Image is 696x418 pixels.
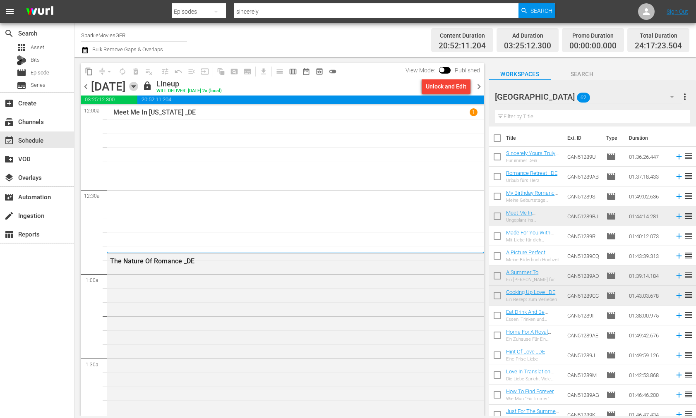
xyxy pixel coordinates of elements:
span: preview_outlined [315,67,324,76]
div: Ein Zuhause Für Ein Königliches Herz [506,337,561,342]
div: Total Duration [635,30,682,41]
div: WILL DELIVER: [DATE] 2a (local) [156,88,222,94]
div: Urlaub fürs Herz [506,178,557,183]
div: Lineup [156,79,222,88]
span: Asset [31,43,44,52]
span: Search [530,3,552,18]
div: Meine Bilderbuch Hochzeit [506,257,561,263]
span: Search [4,29,14,38]
span: reorder [684,251,694,260]
div: Bits [17,55,26,65]
svg: Add to Schedule [674,192,684,201]
span: Series [17,81,26,91]
th: Title [506,127,562,150]
a: Made For You With Love _DE [506,229,554,242]
span: Search [551,69,613,79]
span: reorder [684,290,694,300]
p: 1 [472,109,475,115]
div: Content Duration [439,30,486,41]
span: 03:25:12.300 [504,41,551,51]
a: How To Find Forever _DE [506,388,557,401]
div: Die Liebe Spricht Viele Sprachen [506,376,561,382]
td: 01:46:46.200 [626,385,671,405]
span: 20:52:11.204 [439,41,486,51]
span: Episode [606,350,616,360]
a: A Picture Perfect Wedding _DE [506,249,549,262]
a: Home For A Royal Heart _DE [506,329,551,341]
a: Eat Drink And Be Married _DE [506,309,548,321]
div: [GEOGRAPHIC_DATA] [495,85,682,108]
span: reorder [684,171,694,181]
span: Asset [17,43,26,53]
td: CAN51289AE [564,325,603,345]
span: Ingestion [4,211,14,221]
span: reorder [684,211,694,221]
svg: Add to Schedule [674,232,684,241]
td: 01:38:00.975 [626,306,671,325]
span: Channels [4,117,14,127]
td: CAN51289BJ [564,206,603,226]
div: Ad Duration [504,30,551,41]
div: Ein Rezept zum Verlieben [506,297,557,302]
td: CAN51289CC [564,286,603,306]
span: reorder [684,270,694,280]
td: 01:37:18.433 [626,167,671,186]
div: Promo Duration [569,30,617,41]
span: Reports [4,229,14,239]
span: 20:52:11.204 [137,96,484,104]
span: 24:17:23.504 [635,41,682,51]
button: Search [518,3,555,18]
div: Für immer Dein [506,158,561,163]
td: 01:49:42.676 [626,325,671,345]
span: toggle_off [329,67,337,76]
td: CAN51289J [564,345,603,365]
th: Type [601,127,624,150]
td: CAN51289R [564,226,603,246]
span: VOD [4,154,14,164]
div: Ungeplant ins [PERSON_NAME] [506,217,561,223]
span: Create [4,98,14,108]
td: CAN51289AB [564,167,603,186]
a: Cooking Up Love _DE [506,289,555,295]
td: 01:49:02.636 [626,186,671,206]
td: 01:43:39.313 [626,246,671,266]
td: 01:42:53.868 [626,365,671,385]
span: Episode [606,172,616,182]
span: 03:25:12.300 [81,96,137,104]
td: CAN51289M [564,365,603,385]
span: Published [451,67,484,74]
span: Episode [606,330,616,340]
span: 62 [577,89,590,106]
span: View Mode: [401,67,439,74]
span: reorder [684,151,694,161]
div: Essen, Trinken und Heiraten [506,317,561,322]
span: Overlays [4,173,14,183]
span: chevron_right [474,81,484,92]
td: CAN51289S [564,186,603,206]
svg: Add to Schedule [674,172,684,181]
p: Meet Me In [US_STATE] _DE [113,108,196,116]
span: Episode [606,152,616,162]
span: Episode [606,191,616,201]
div: Wie Man “Für Immer” Findet [506,396,561,401]
span: Episode [606,390,616,400]
a: My Birthday Romance _DE [506,190,558,202]
svg: Add to Schedule [674,370,684,380]
span: calendar_view_week_outlined [289,67,297,76]
svg: Add to Schedule [674,271,684,280]
span: reorder [684,330,694,340]
div: The Nature Of Romance _DE [110,257,437,265]
span: lock [142,81,152,91]
span: Bulk Remove Gaps & Overlaps [91,46,163,53]
td: 01:43:03.678 [626,286,671,306]
a: Romance Retreat _DE [506,170,557,176]
svg: Add to Schedule [674,291,684,300]
span: Episode [606,311,616,320]
a: Sincerely Yours Truly _DE [506,150,559,162]
td: 01:44:14.281 [626,206,671,226]
a: Sign Out [667,8,688,15]
span: reorder [684,350,694,360]
span: Series [31,81,46,89]
span: more_vert [680,92,690,102]
span: 00:00:00.000 [569,41,617,51]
